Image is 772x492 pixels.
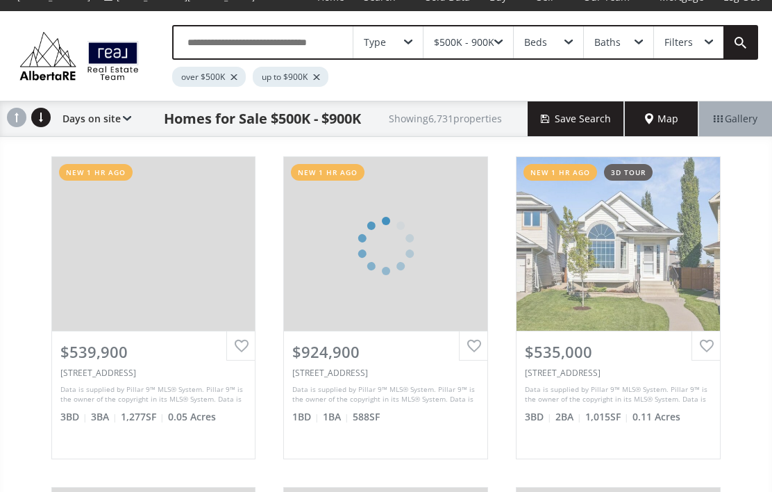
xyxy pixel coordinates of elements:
div: Type [364,38,386,47]
div: up to $900K [253,67,328,87]
div: over $500K [172,67,246,87]
span: Map [645,112,678,126]
div: Gallery [698,101,772,136]
div: $500K - 900K [434,38,494,47]
div: Beds [524,38,547,47]
span: Gallery [714,112,757,126]
div: Filters [664,38,693,47]
div: Map [625,101,698,136]
button: Save Search [528,101,625,136]
img: Logo [14,28,144,83]
div: Days on site [56,101,131,136]
h1: Homes for Sale $500K - $900K [164,109,361,129]
h2: Showing 6,731 properties [389,113,502,124]
div: Baths [594,38,621,47]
